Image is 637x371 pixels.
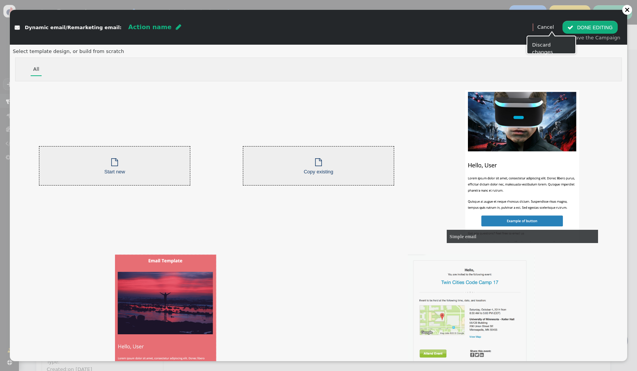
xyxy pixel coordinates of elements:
[450,234,477,239] span: Simple email
[315,158,322,166] span: 
[304,169,333,175] span: Copy existing
[532,41,570,49] div: Discard changes
[31,63,42,76] li: All
[537,24,554,30] a: Cancel
[25,25,122,30] span: Dynamic email/Remarketing email:
[176,24,181,30] span: 
[562,21,617,34] button: DONE EDITING
[13,48,624,55] div: Select template design, or build from scratch
[560,34,620,42] div: then save the Campaign
[128,23,171,31] span: Action name
[15,25,20,30] span: 
[104,156,125,176] div: Start new
[111,158,118,166] span: 
[567,25,573,30] span: 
